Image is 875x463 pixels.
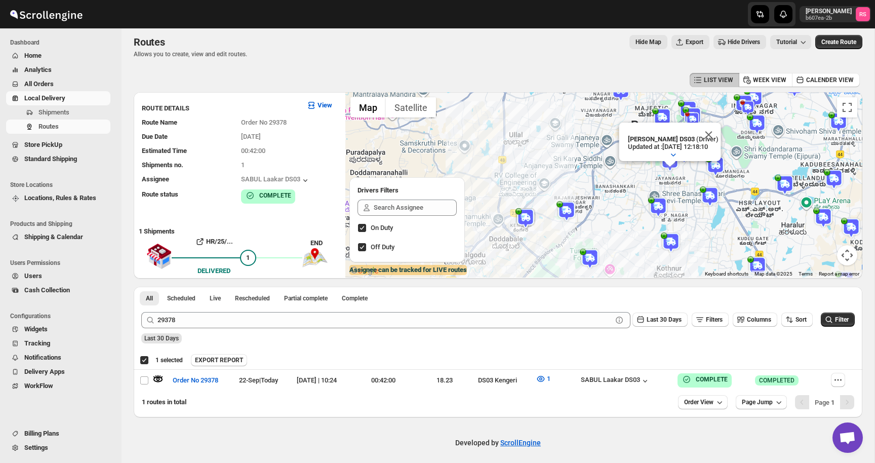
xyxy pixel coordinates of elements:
button: Hide Drivers [713,35,766,49]
span: Rescheduled [235,294,270,302]
button: Show street map [350,97,386,118]
span: Standard Shipping [24,155,77,163]
span: Route Name [142,119,177,126]
div: [DATE] | 10:24 [297,375,350,385]
button: Export [671,35,709,49]
span: Billing Plans [24,430,59,437]
span: Last 30 Days [144,335,179,342]
span: Due Date [142,133,168,140]
button: Sort [781,313,813,327]
button: Home [6,49,110,63]
a: Open this area in Google Maps (opens a new window) [348,264,381,278]
span: Products and Shipping [10,220,114,228]
span: Estimated Time [142,147,187,155]
button: Order No 29378 [167,372,224,389]
button: Shipments [6,105,110,120]
img: shop.svg [146,237,172,276]
span: On Duty [371,224,393,231]
button: LIST VIEW [690,73,739,87]
span: Dashboard [10,38,114,47]
span: Off Duty [371,243,394,251]
button: Billing Plans [6,427,110,441]
b: COMPLETE [696,376,728,383]
span: Tutorial [776,38,797,46]
div: SABUL Laakar DS03 [581,376,650,386]
p: Developed by [455,438,541,448]
span: Romil Seth [856,7,870,21]
button: Users [6,269,110,283]
input: Search Assignee [374,200,457,216]
span: Map data ©2025 [754,271,792,277]
span: Filters [706,316,723,323]
span: Locations, Rules & Rates [24,194,96,202]
b: [PERSON_NAME] DS03 [627,135,694,143]
span: Order View [684,398,713,406]
a: ScrollEngine [500,439,541,447]
span: Configurations [10,312,114,320]
span: Columns [747,316,771,323]
span: 00:42:00 [241,147,265,155]
button: Filter [821,313,855,327]
span: 1 selected [155,356,183,364]
span: Page [815,399,834,406]
button: User menu [800,6,871,22]
span: COMPLETED [759,376,794,384]
span: Tracking [24,339,50,347]
b: 1 Shipments [134,222,175,235]
button: Columns [733,313,777,327]
button: COMPLETE [682,374,728,384]
span: 1 routes in total [142,398,186,406]
span: Analytics [24,66,52,73]
button: Map action label [629,35,667,49]
button: SABUL Laakar DS03 [241,175,310,185]
button: Close [696,123,721,147]
span: Order No 29378 [241,119,287,126]
button: Analytics [6,63,110,77]
span: Complete [342,294,368,302]
button: All Orders [6,77,110,91]
span: Order No 29378 [173,375,218,385]
span: 22-Sep | Today [239,376,278,384]
span: Shipments [38,108,69,116]
img: Google [348,264,381,278]
label: Assignee can be tracked for LIVE routes [349,265,467,275]
span: Partial complete [284,294,328,302]
nav: Pagination [795,395,854,409]
p: Updated at : [DATE] 12:18:10 [627,143,718,150]
div: DELIVERED [197,266,230,276]
span: Delivery Apps [24,368,65,375]
span: Filter [835,316,849,323]
span: Route status [142,190,178,198]
button: COMPLETE [245,190,291,201]
div: Open chat [832,422,863,453]
button: Tracking [6,336,110,351]
a: Terms (opens in new tab) [799,271,813,277]
span: All [146,294,153,302]
button: Locations, Rules & Rates [6,191,110,205]
span: Hide Drivers [728,38,760,46]
input: Press enter after typing | Search Eg. Order No 29378 [157,312,612,328]
div: 18.23 [417,375,472,385]
div: DS03 Kengeri [478,375,530,385]
button: CALENDER VIEW [792,73,860,87]
button: Filters [692,313,729,327]
span: Settings [24,444,48,451]
span: Users Permissions [10,259,114,267]
span: Cash Collection [24,286,70,294]
p: b607ea-2b [806,15,852,21]
p: [PERSON_NAME] [806,7,852,15]
b: 1 [831,399,834,406]
span: Routes [38,123,59,130]
span: 1 [547,375,550,382]
span: Create Route [821,38,856,46]
span: Export [686,38,703,46]
span: Routes [134,36,165,48]
button: Show satellite imagery [386,97,436,118]
span: [DATE] [241,133,261,140]
text: RS [859,11,866,18]
span: Users [24,272,42,280]
span: Hide Map [635,38,661,46]
button: WorkFlow [6,379,110,393]
button: Delivery Apps [6,365,110,379]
